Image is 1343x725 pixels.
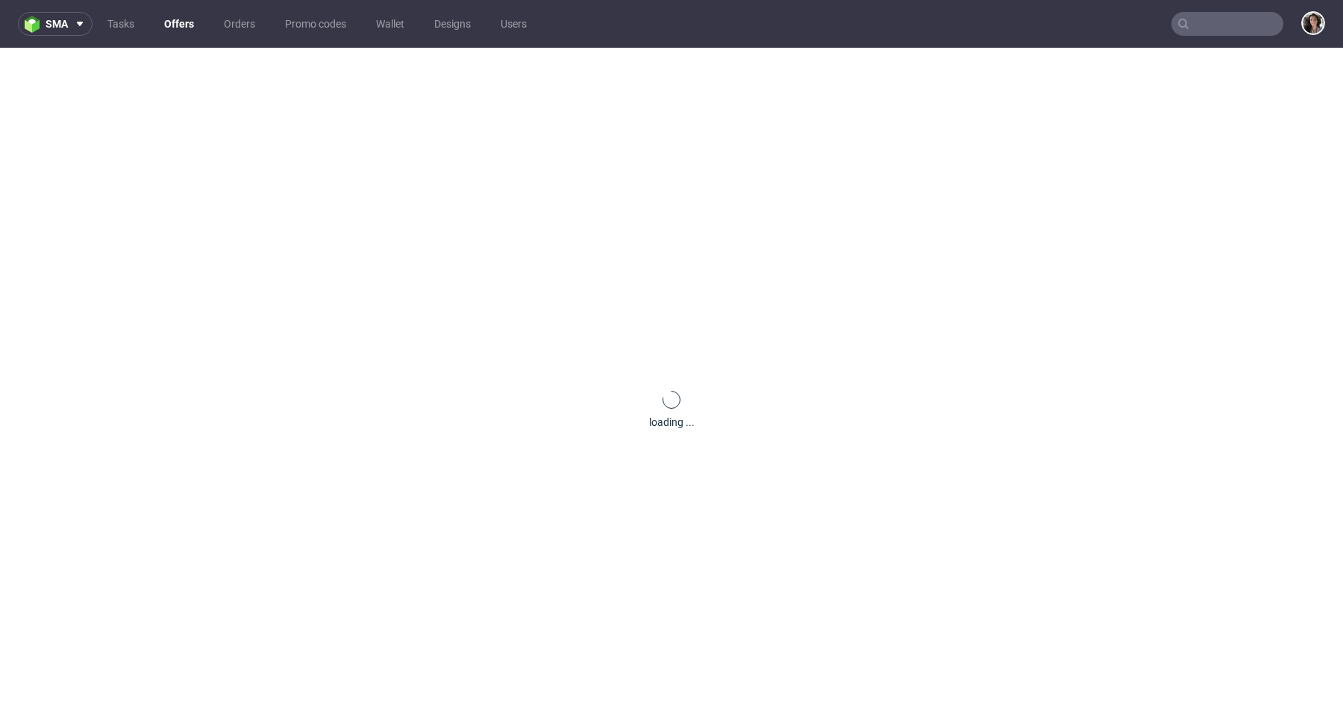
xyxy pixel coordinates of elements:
[425,12,480,36] a: Designs
[215,12,264,36] a: Orders
[492,12,536,36] a: Users
[155,12,203,36] a: Offers
[46,19,68,29] span: sma
[276,12,355,36] a: Promo codes
[367,12,413,36] a: Wallet
[18,12,93,36] button: sma
[1303,13,1324,34] img: Moreno Martinez Cristina
[649,415,695,430] div: loading ...
[25,16,46,33] img: logo
[98,12,143,36] a: Tasks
